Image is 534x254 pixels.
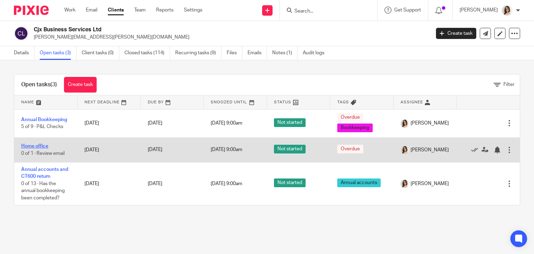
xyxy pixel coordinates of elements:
[124,46,170,60] a: Closed tasks (114)
[40,46,76,60] a: Open tasks (3)
[337,145,363,153] span: Overdue
[82,46,119,60] a: Client tasks (0)
[50,82,57,87] span: (3)
[21,181,65,200] span: 0 of 13 · Has the annual bookkeeping been completed?
[34,26,347,33] h2: Cjx Business Services Ltd
[211,121,242,126] span: [DATE] 9:00am
[14,46,34,60] a: Details
[211,100,247,104] span: Snoozed Until
[400,180,409,188] img: Caroline%20-%20HS%20-%20LI.png
[503,82,515,87] span: Filter
[134,7,146,14] a: Team
[14,26,29,41] img: svg%3E
[274,178,306,187] span: Not started
[411,180,449,187] span: [PERSON_NAME]
[211,148,242,152] span: [DATE] 9:00am
[148,148,162,152] span: [DATE]
[272,46,298,60] a: Notes (1)
[274,118,306,127] span: Not started
[78,162,141,205] td: [DATE]
[337,178,381,187] span: Annual accounts
[108,7,124,14] a: Clients
[34,34,426,41] p: [PERSON_NAME][EMAIL_ADDRESS][PERSON_NAME][DOMAIN_NAME]
[460,7,498,14] p: [PERSON_NAME]
[184,7,202,14] a: Settings
[148,181,162,186] span: [DATE]
[274,145,306,153] span: Not started
[227,46,242,60] a: Files
[21,167,68,179] a: Annual accounts and CT600 return
[501,5,512,16] img: Caroline%20-%20HS%20-%20LI.png
[471,146,482,153] a: Mark as done
[148,121,162,126] span: [DATE]
[337,113,363,122] span: Overdue
[156,7,173,14] a: Reports
[436,28,476,39] a: Create task
[64,77,97,93] a: Create task
[400,146,409,154] img: Caroline%20-%20HS%20-%20LI.png
[21,151,65,156] span: 0 of 1 · Review email
[337,124,373,132] span: Bookkeeping
[78,137,141,162] td: [DATE]
[78,109,141,137] td: [DATE]
[21,125,63,129] span: 5 of 9 · P&L Checks
[21,117,67,122] a: Annual Bookkeeping
[175,46,221,60] a: Recurring tasks (9)
[21,81,57,88] h1: Open tasks
[21,144,48,149] a: Home office
[400,119,409,128] img: Caroline%20-%20HS%20-%20LI.png
[303,46,330,60] a: Audit logs
[411,146,449,153] span: [PERSON_NAME]
[14,6,49,15] img: Pixie
[211,181,242,186] span: [DATE] 9:00am
[86,7,97,14] a: Email
[248,46,267,60] a: Emails
[337,100,349,104] span: Tags
[274,100,291,104] span: Status
[411,120,449,127] span: [PERSON_NAME]
[394,8,421,13] span: Get Support
[294,8,356,15] input: Search
[64,7,75,14] a: Work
